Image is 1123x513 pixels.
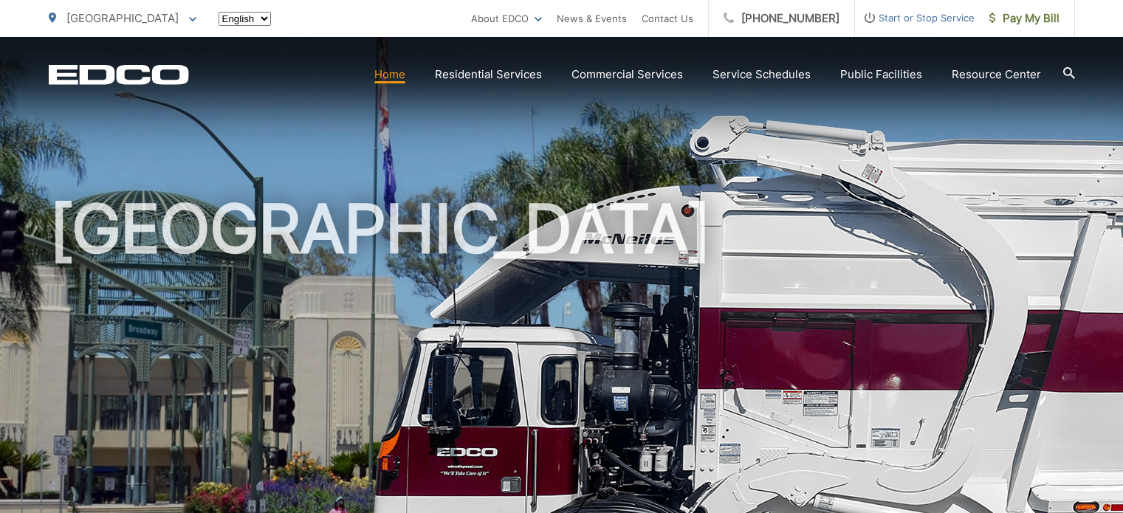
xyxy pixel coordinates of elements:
[471,10,542,27] a: About EDCO
[374,66,405,83] a: Home
[557,10,627,27] a: News & Events
[989,10,1060,27] span: Pay My Bill
[66,11,179,25] span: [GEOGRAPHIC_DATA]
[571,66,683,83] a: Commercial Services
[712,66,811,83] a: Service Schedules
[435,66,542,83] a: Residential Services
[642,10,693,27] a: Contact Us
[952,66,1041,83] a: Resource Center
[840,66,922,83] a: Public Facilities
[219,12,271,26] select: Select a language
[49,64,189,85] a: EDCD logo. Return to the homepage.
